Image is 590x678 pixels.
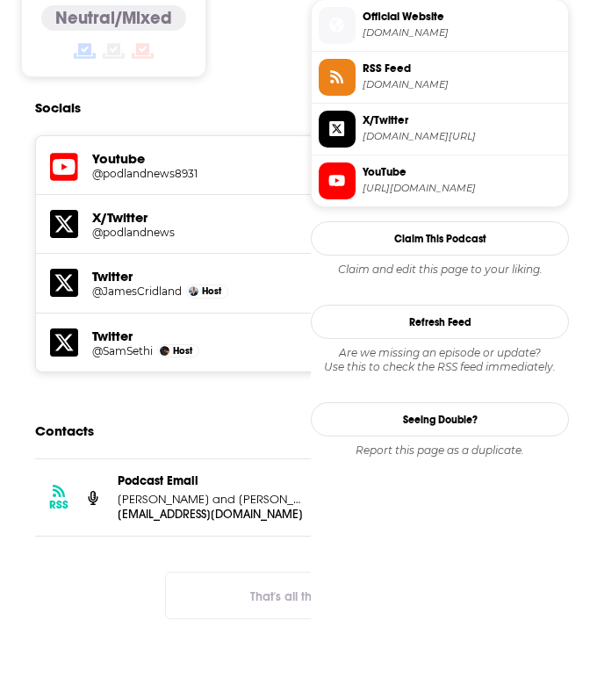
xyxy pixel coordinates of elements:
img: James Cridland [189,286,198,296]
a: Official Website[DOMAIN_NAME] [319,7,561,44]
span: X/Twitter [363,112,561,128]
h5: @podlandnews [92,226,219,239]
h5: @podlandnews8931 [92,167,219,180]
p: [PERSON_NAME] and [PERSON_NAME] [118,492,307,507]
span: podnews.net [363,26,561,40]
a: @JamesCridland [92,285,182,298]
span: YouTube [363,164,561,180]
div: Claim and edit this page to your liking. [311,263,569,277]
span: twitter.com/podlandnews [363,130,561,143]
button: Nothing here. [165,572,428,619]
a: X/Twitter[DOMAIN_NAME][URL] [319,111,561,148]
span: https://www.youtube.com/@podlandnews8931 [363,182,561,195]
span: Host [202,285,221,297]
div: Report this page as a duplicate. [311,444,569,458]
a: @podlandnews8931 [92,167,481,180]
h2: Contacts [35,415,94,448]
button: Refresh Feed [311,305,569,339]
span: RSS Feed [363,61,561,76]
button: Claim This Podcast [311,221,569,256]
h3: RSS [49,498,68,512]
div: Are we missing an episode or update? Use this to check the RSS feed immediately. [311,346,569,374]
h4: Neutral/Mixed [55,7,172,29]
h5: X/Twitter [92,209,481,226]
a: Seeing Double? [311,402,569,436]
a: RSS Feed[DOMAIN_NAME] [319,59,561,96]
p: [EMAIL_ADDRESS][DOMAIN_NAME] [118,507,307,522]
h5: Twitter [92,268,481,285]
a: @podlandnews [92,226,481,239]
h2: Socials [35,91,81,125]
h5: Youtube [92,150,481,167]
a: @SamSethi [92,344,153,357]
p: Podcast Email [118,473,307,488]
span: feeds.buzzsprout.com [363,78,561,91]
span: Host [173,345,192,357]
img: Sam Sethi [160,346,169,356]
span: Official Website [363,9,561,25]
a: YouTube[URL][DOMAIN_NAME] [319,162,561,199]
h5: Twitter [92,328,481,344]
